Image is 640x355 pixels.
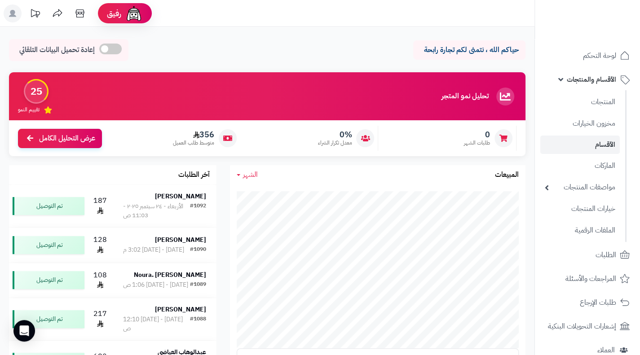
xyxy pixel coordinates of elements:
[580,296,616,309] span: طلبات الإرجاع
[88,228,113,263] td: 128
[88,263,113,298] td: 108
[318,139,352,147] span: معدل تكرار الشراء
[88,298,113,340] td: 217
[540,136,620,154] a: الأقسام
[540,92,620,112] a: المنتجات
[13,271,84,289] div: تم التوصيل
[540,221,620,240] a: الملفات الرقمية
[88,185,113,227] td: 187
[420,45,519,55] p: حياكم الله ، نتمنى لكم تجارة رابحة
[596,249,616,261] span: الطلبات
[441,92,489,101] h3: تحليل نمو المتجر
[243,169,258,180] span: الشهر
[19,45,95,55] span: إعادة تحميل البيانات التلقائي
[190,280,206,289] div: #1089
[123,280,188,289] div: [DATE] - [DATE] 1:06 ص
[540,244,635,266] a: الطلبات
[464,130,490,140] span: 0
[548,320,616,333] span: إشعارات التحويلات البنكية
[540,292,635,313] a: طلبات الإرجاع
[155,235,206,245] strong: [PERSON_NAME]
[155,305,206,314] strong: [PERSON_NAME]
[18,129,102,148] a: عرض التحليل الكامل
[540,268,635,289] a: المراجعات والأسئلة
[13,236,84,254] div: تم التوصيل
[579,25,631,44] img: logo-2.png
[567,73,616,86] span: الأقسام والمنتجات
[565,272,616,285] span: المراجعات والأسئلة
[13,197,84,215] div: تم التوصيل
[540,114,620,133] a: مخزون الخيارات
[190,315,206,333] div: #1088
[39,133,95,144] span: عرض التحليل الكامل
[13,310,84,328] div: تم التوصيل
[123,202,190,220] div: الأربعاء - ٢٤ سبتمبر ٢٠٢٥ - 11:03 ص
[190,245,206,254] div: #1090
[464,139,490,147] span: طلبات الشهر
[173,139,214,147] span: متوسط طلب العميل
[107,8,121,19] span: رفيق
[540,316,635,337] a: إشعارات التحويلات البنكية
[540,178,620,197] a: مواصفات المنتجات
[237,170,258,180] a: الشهر
[123,315,190,333] div: [DATE] - [DATE] 12:10 ص
[318,130,352,140] span: 0%
[190,202,206,220] div: #1092
[13,320,35,342] div: Open Intercom Messenger
[178,171,210,179] h3: آخر الطلبات
[540,156,620,175] a: الماركات
[155,192,206,201] strong: [PERSON_NAME]
[173,130,214,140] span: 356
[18,106,40,114] span: تقييم النمو
[134,270,206,280] strong: Noura. [PERSON_NAME]
[125,4,143,22] img: ai-face.png
[123,245,184,254] div: [DATE] - [DATE] 3:02 م
[540,45,635,66] a: لوحة التحكم
[583,49,616,62] span: لوحة التحكم
[24,4,46,25] a: تحديثات المنصة
[495,171,519,179] h3: المبيعات
[540,199,620,219] a: خيارات المنتجات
